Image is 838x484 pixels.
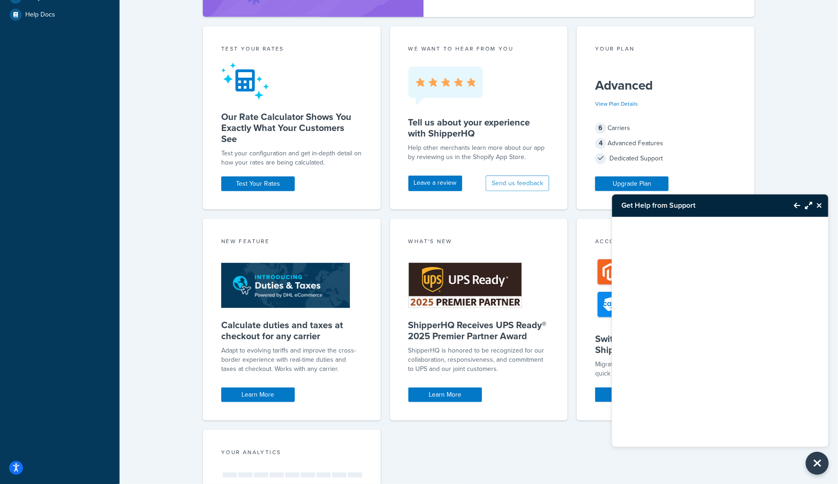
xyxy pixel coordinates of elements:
a: Test Your Rates [221,177,295,191]
p: Help other merchants learn more about our app by reviewing us in the Shopify App Store. [408,143,550,162]
div: Test your rates [221,45,362,55]
a: Leave a review [408,176,462,191]
div: Account Migration [595,237,736,248]
a: Help Docs [7,6,113,23]
p: we want to hear from you [408,45,550,53]
div: Your Analytics [221,448,362,459]
a: Learn More [595,387,669,402]
h5: Calculate duties and taxes at checkout for any carrier [221,319,362,342]
div: New Feature [221,237,362,248]
button: Back to Resource Center [785,195,800,216]
span: 4 [595,138,606,149]
a: Upgrade Plan [595,177,669,191]
a: View Plan Details [595,100,638,108]
p: ShipperHQ is honored to be recognized for our collaboration, responsiveness, and commitment to UP... [408,346,550,374]
h5: Advanced [595,78,736,93]
button: Send us feedback [486,176,549,191]
span: 6 [595,123,606,134]
a: Learn More [221,387,295,402]
p: Adapt to evolving tariffs and improve the cross-border experience with real-time duties and taxes... [221,346,362,374]
button: Close Resource Center [806,452,829,475]
div: Migrate your ShipperHQ account at no cost for a quick and seamless transition. [595,360,736,378]
div: What's New [408,237,550,248]
div: Carriers [595,122,736,135]
h5: Switching Platforms? Migrate ShipperHQ With Zero Disruption [595,333,736,355]
h5: Tell us about your experience with ShipperHQ [408,117,550,139]
div: Advanced Features [595,137,736,150]
span: Help Docs [25,11,55,19]
div: Your Plan [595,45,736,55]
div: Test your configuration and get in-depth detail on how your rates are being calculated. [221,149,362,167]
div: Dedicated Support [595,152,736,165]
h5: ShipperHQ Receives UPS Ready® 2025 Premier Partner Award [408,319,550,342]
h3: Get Help from Support [612,194,785,216]
button: Maximize Resource Center [800,195,812,216]
button: Close Resource Center [812,200,828,211]
a: Learn More [408,387,482,402]
h5: Our Rate Calculator Shows You Exactly What Your Customers See [221,111,362,144]
iframe: Chat Widget [612,217,828,447]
